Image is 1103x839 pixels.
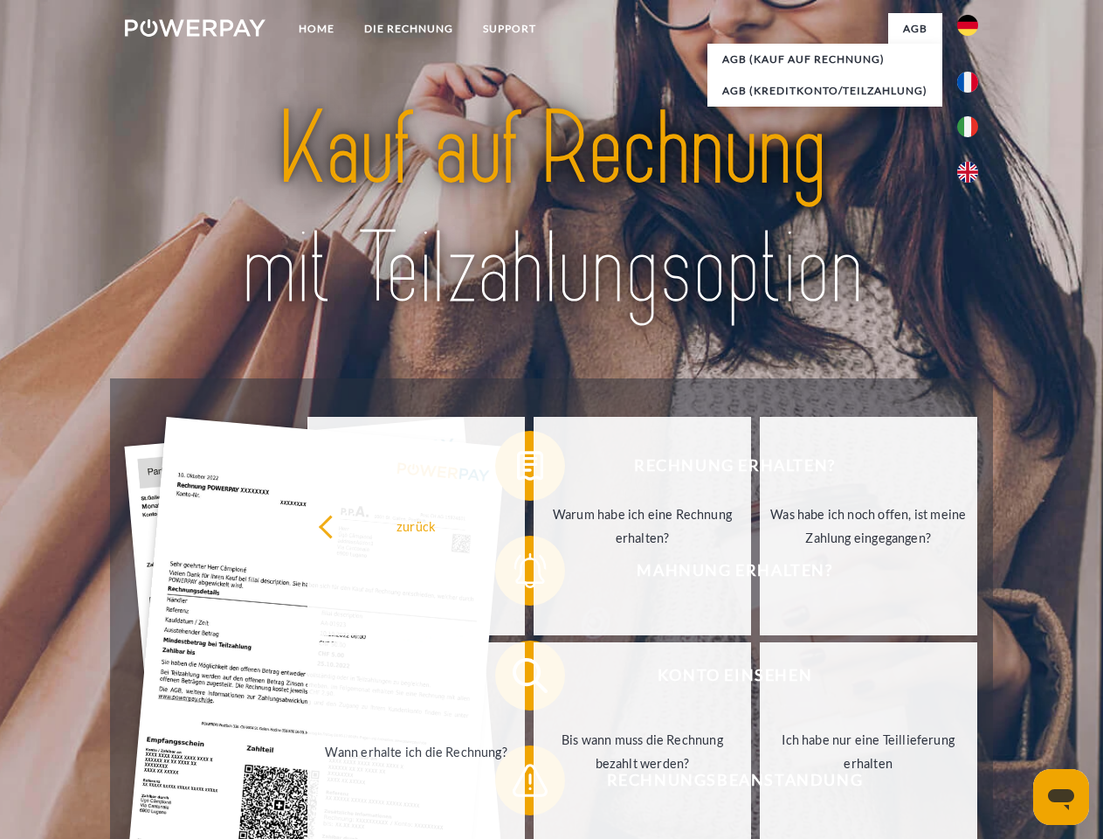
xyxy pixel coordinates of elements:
img: en [957,162,978,183]
a: AGB (Kreditkonto/Teilzahlung) [707,75,942,107]
div: Was habe ich noch offen, ist meine Zahlung eingegangen? [770,503,967,550]
a: Home [284,13,349,45]
div: Warum habe ich eine Rechnung erhalten? [544,503,741,550]
img: fr [957,72,978,93]
div: Wann erhalte ich die Rechnung? [318,739,514,763]
a: DIE RECHNUNG [349,13,468,45]
a: Was habe ich noch offen, ist meine Zahlung eingegangen? [760,417,977,635]
div: zurück [318,514,514,537]
img: title-powerpay_de.svg [167,84,936,335]
a: SUPPORT [468,13,551,45]
img: logo-powerpay-white.svg [125,19,265,37]
a: agb [888,13,942,45]
div: Bis wann muss die Rechnung bezahlt werden? [544,728,741,775]
img: de [957,15,978,36]
a: AGB (Kauf auf Rechnung) [707,44,942,75]
iframe: Schaltfläche zum Öffnen des Messaging-Fensters [1033,769,1089,825]
img: it [957,116,978,137]
div: Ich habe nur eine Teillieferung erhalten [770,728,967,775]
